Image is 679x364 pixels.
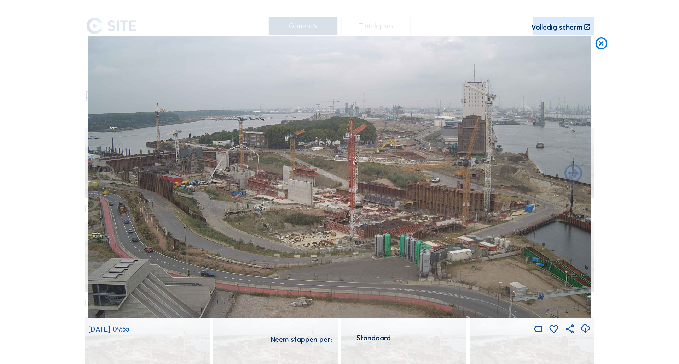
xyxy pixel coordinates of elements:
[531,24,582,31] div: Volledig scherm
[88,325,129,333] span: [DATE] 09:55
[563,163,584,185] i: Back
[271,336,332,343] div: Neem stappen per:
[356,335,391,341] div: Standaard
[339,335,408,345] div: Standaard
[95,163,116,185] i: Forward
[88,36,591,318] img: Image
